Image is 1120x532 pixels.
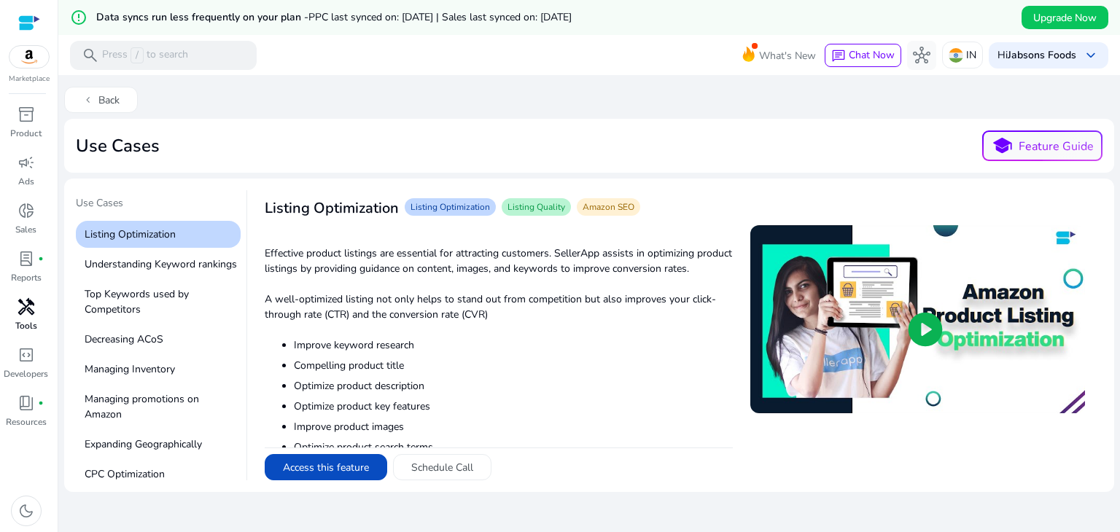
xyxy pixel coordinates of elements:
[1008,48,1076,62] b: Jabsons Foods
[294,337,733,353] li: Improve keyword research
[750,225,1085,413] img: sddefault.jpg
[76,281,241,323] p: Top Keywords used by Competitors
[17,250,35,267] span: lab_profile
[76,356,241,383] p: Managing Inventory
[15,223,36,236] p: Sales
[6,415,47,429] p: Resources
[82,94,94,106] span: chevron_left
[76,461,241,488] p: CPC Optimization
[17,346,35,364] span: code_blocks
[76,195,241,216] p: Use Cases
[583,201,634,213] span: Amazon SEO
[9,46,49,68] img: amazon.svg
[411,201,490,213] span: Listing Optimization
[76,221,241,248] p: Listing Optimization
[992,136,1013,157] span: school
[131,47,144,63] span: /
[17,154,35,171] span: campaign
[907,41,936,70] button: hub
[949,48,963,63] img: in.svg
[102,47,188,63] p: Press to search
[76,386,241,428] p: Managing promotions on Amazon
[17,298,35,316] span: handyman
[9,74,50,85] p: Marketplace
[76,326,241,353] p: Decreasing ACoS
[294,439,733,455] li: Optimize product search terms
[507,201,565,213] span: Listing Quality
[265,292,733,322] p: A well-optimized listing not only helps to stand out from competition but also improves your clic...
[38,256,44,262] span: fiber_manual_record
[10,127,42,140] p: Product
[11,271,42,284] p: Reports
[15,319,37,332] p: Tools
[997,50,1076,60] p: Hi
[4,367,48,380] p: Developers
[905,309,946,350] span: play_circle
[294,399,733,414] li: Optimize product key features
[17,502,35,520] span: dark_mode
[38,400,44,406] span: fiber_manual_record
[1019,138,1094,155] p: Feature Guide
[1082,47,1100,64] span: keyboard_arrow_down
[18,175,34,188] p: Ads
[759,43,816,69] span: What's New
[76,251,241,278] p: Understanding Keyword rankings
[393,454,491,480] button: Schedule Call
[17,394,35,412] span: book_4
[76,431,241,458] p: Expanding Geographically
[966,42,976,68] p: IN
[1033,10,1097,26] span: Upgrade Now
[82,47,99,64] span: search
[982,130,1102,161] button: schoolFeature Guide
[294,419,733,434] li: Improve product images
[64,87,138,113] button: chevron_leftBack
[265,200,399,217] h3: Listing Optimization
[70,9,87,26] mat-icon: error_outline
[1022,6,1108,29] button: Upgrade Now
[825,44,901,67] button: chatChat Now
[265,454,387,480] button: Access this feature
[265,246,733,276] p: Effective product listings are essential for attracting customers. SellerApp assists in optimizin...
[308,10,572,24] span: PPC last synced on: [DATE] | Sales last synced on: [DATE]
[849,48,895,62] span: Chat Now
[17,202,35,219] span: donut_small
[913,47,930,64] span: hub
[831,49,846,63] span: chat
[96,12,572,24] h5: Data syncs run less frequently on your plan -
[294,378,733,394] li: Optimize product description
[17,106,35,123] span: inventory_2
[294,358,733,373] li: Compelling product title
[76,136,160,157] h2: Use Cases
